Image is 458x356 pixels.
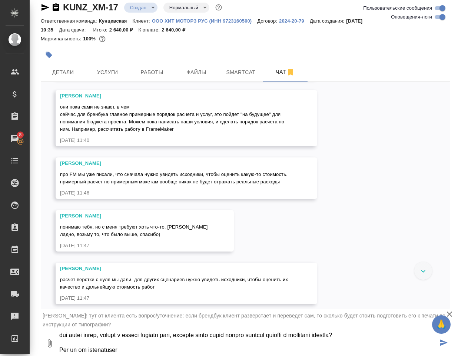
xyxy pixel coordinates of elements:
p: К оплате: [138,27,162,33]
span: расчет верстки с нуля мы дали. для других сценариев нужно увидеть исходники, чтобы оценить их кач... [60,277,289,290]
p: Маржинальность: [41,36,83,41]
span: Чат [268,67,303,77]
p: Итого: [93,27,109,33]
div: Создан [163,3,209,13]
p: Дата создания: [310,18,346,24]
a: 2024-20-79 [279,17,310,24]
p: 2024-20-79 [279,18,310,24]
div: [PERSON_NAME] [60,212,208,220]
p: Дата сдачи: [59,27,87,33]
button: Создан [128,4,149,11]
p: 2 640,00 ₽ [109,27,139,33]
div: [DATE] 11:40 [60,137,291,144]
button: Скопировать ссылку [52,3,60,12]
span: [PERSON_NAME]! тут от клиента есть вопрос/уточнение: если брендбук клиент разверстает и переведет... [43,313,445,327]
button: Нормальный [167,4,200,11]
span: Детали [45,68,81,77]
div: Создан [124,3,157,13]
button: Доп статусы указывают на важность/срочность заказа [214,3,223,12]
div: [DATE] 11:46 [60,189,291,197]
span: Оповещения-логи [391,13,432,21]
p: Кунцевская [99,18,133,24]
span: 8 [14,131,26,139]
a: 8 [2,129,28,148]
div: [DATE] 11:47 [60,295,291,302]
span: про FM мы уже писали, что сначала нужно увидеть исходники, чтобы оценить какую-то стоимость. прим... [60,172,289,184]
p: Ответственная команда: [41,18,99,24]
p: Клиент: [133,18,152,24]
div: [PERSON_NAME] [60,160,291,167]
span: понимаю тебя, но с меня требуют хоть что-то, [PERSON_NAME] ладно, возьму то, что было выше, спасибо) [60,224,208,237]
span: Smartcat [223,68,259,77]
button: Скопировать ссылку для ЯМессенджера [41,3,50,12]
div: [PERSON_NAME] [60,265,291,272]
p: Договор: [257,18,279,24]
p: ООО ХИТ МОТОРЗ РУС (ИНН 9723160500) [152,18,258,24]
a: ООО ХИТ МОТОРЗ РУС (ИНН 9723160500) [152,17,258,24]
span: они пока сами не знают, в чем сейчас для бренбука главное примерные порядок расчета и услуг, это ... [60,104,286,132]
a: KUNZ_XM-17 [63,2,118,12]
span: 🙏 [435,317,448,332]
p: 100% [83,36,97,41]
span: Файлы [179,68,214,77]
span: Работы [134,68,170,77]
div: [PERSON_NAME] [60,92,291,100]
button: Добавить тэг [41,47,57,63]
p: 2 640,00 ₽ [162,27,191,33]
div: [DATE] 11:47 [60,242,208,249]
span: Пользовательские сообщения [363,4,432,12]
button: 0.00 RUB; [97,34,107,44]
span: Услуги [90,68,125,77]
button: 🙏 [432,315,451,334]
